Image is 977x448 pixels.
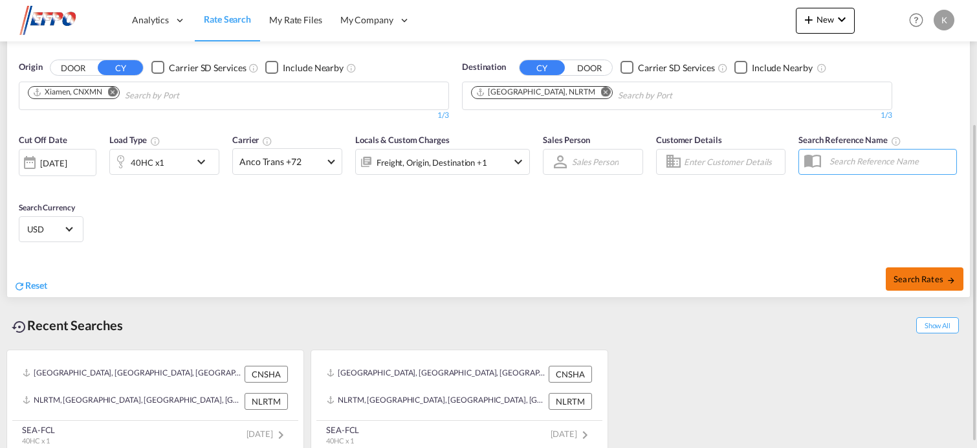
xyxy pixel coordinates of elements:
[469,82,746,106] md-chips-wrap: Chips container. Use arrow keys to select chips.
[12,319,27,335] md-icon: icon-backup-restore
[14,280,25,292] md-icon: icon-refresh
[934,10,954,30] div: K
[19,135,67,145] span: Cut Off Date
[734,61,813,74] md-checkbox: Checkbox No Ink
[19,6,107,35] img: d38966e06f5511efa686cdb0e1f57a29.png
[462,110,892,121] div: 1/3
[593,87,612,100] button: Remove
[543,135,590,145] span: Sales Person
[718,63,728,73] md-icon: Unchecked: Search for CY (Container Yard) services for all selected carriers.Checked : Search for...
[26,219,76,238] md-select: Select Currency: $ USDUnited States Dollar
[204,14,251,25] span: Rate Search
[14,279,47,293] div: icon-refreshReset
[232,135,272,145] span: Carrier
[32,87,102,98] div: Xiamen, CNXMN
[6,311,128,340] div: Recent Searches
[823,151,956,170] input: Search Reference Name
[327,366,545,383] div: CNSHA, Shanghai, China, Greater China & Far East Asia, Asia Pacific
[549,366,592,383] div: CNSHA
[125,85,248,106] input: Chips input.
[801,12,817,27] md-icon: icon-plus 400-fg
[886,267,963,291] button: Search Ratesicon-arrow-right
[476,87,595,98] div: Rotterdam, NLRTM
[905,9,927,31] span: Help
[109,149,219,175] div: 40HC x1icon-chevron-down
[247,429,289,439] span: [DATE]
[262,136,272,146] md-icon: The selected Trucker/Carrierwill be displayed in the rate results If the rates are from another f...
[265,61,344,74] md-checkbox: Checkbox No Ink
[19,203,75,212] span: Search Currency
[567,60,612,75] button: DOOR
[150,136,160,146] md-icon: icon-information-outline
[109,135,160,145] span: Load Type
[638,62,715,74] div: Carrier SD Services
[355,135,450,145] span: Locals & Custom Charges
[916,317,959,333] span: Show All
[326,436,354,445] span: 40HC x 1
[520,60,565,75] button: CY
[22,436,50,445] span: 40HC x 1
[510,154,526,170] md-icon: icon-chevron-down
[50,60,96,75] button: DOOR
[752,62,813,74] div: Include Nearby
[355,149,530,175] div: Freight Origin Destination Factory Stuffingicon-chevron-down
[7,41,970,297] div: OriginDOOR CY Checkbox No InkUnchecked: Search for CY (Container Yard) services for all selected ...
[27,223,63,235] span: USD
[283,62,344,74] div: Include Nearby
[19,61,42,74] span: Origin
[98,60,143,75] button: CY
[894,274,956,284] span: Search Rates
[377,153,487,172] div: Freight Origin Destination Factory Stuffing
[269,14,322,25] span: My Rate Files
[340,14,393,27] span: My Company
[571,153,620,172] md-select: Sales Person
[327,393,545,410] div: NLRTM, Rotterdam, Netherlands, Western Europe, Europe
[245,393,288,410] div: NLRTM
[618,85,741,106] input: Chips input.
[684,152,781,172] input: Enter Customer Details
[798,135,901,145] span: Search Reference Name
[19,110,449,121] div: 1/3
[22,424,55,436] div: SEA-FCL
[577,427,593,443] md-icon: icon-chevron-right
[32,87,105,98] div: Press delete to remove this chip.
[273,427,289,443] md-icon: icon-chevron-right
[193,154,215,170] md-icon: icon-chevron-down
[151,61,246,74] md-checkbox: Checkbox No Ink
[346,63,357,73] md-icon: Unchecked: Ignores neighbouring ports when fetching rates.Checked : Includes neighbouring ports w...
[131,153,164,172] div: 40HC x1
[834,12,850,27] md-icon: icon-chevron-down
[169,62,246,74] div: Carrier SD Services
[476,87,598,98] div: Press delete to remove this chip.
[23,366,241,383] div: CNSHA, Shanghai, China, Greater China & Far East Asia, Asia Pacific
[132,14,169,27] span: Analytics
[100,87,119,100] button: Remove
[23,393,241,410] div: NLRTM, Rotterdam, Netherlands, Western Europe, Europe
[549,393,592,410] div: NLRTM
[801,14,850,25] span: New
[248,63,259,73] md-icon: Unchecked: Search for CY (Container Yard) services for all selected carriers.Checked : Search for...
[462,61,506,74] span: Destination
[245,366,288,383] div: CNSHA
[891,136,901,146] md-icon: Your search will be saved by the below given name
[551,429,593,439] span: [DATE]
[19,149,96,176] div: [DATE]
[796,8,855,34] button: icon-plus 400-fgNewicon-chevron-down
[947,276,956,285] md-icon: icon-arrow-right
[40,157,67,169] div: [DATE]
[25,280,47,291] span: Reset
[817,63,827,73] md-icon: Unchecked: Ignores neighbouring ports when fetching rates.Checked : Includes neighbouring ports w...
[26,82,253,106] md-chips-wrap: Chips container. Use arrow keys to select chips.
[905,9,934,32] div: Help
[620,61,715,74] md-checkbox: Checkbox No Ink
[19,175,28,192] md-datepicker: Select
[239,155,324,168] span: Anco Trans +72
[656,135,721,145] span: Customer Details
[326,424,359,436] div: SEA-FCL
